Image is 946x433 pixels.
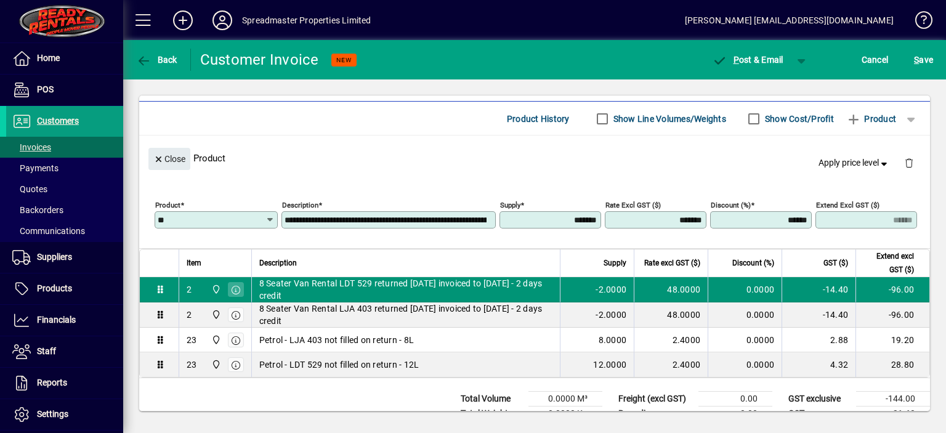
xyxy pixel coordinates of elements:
td: 19.20 [855,328,929,352]
div: Product [139,136,930,180]
td: Freight (excl GST) [612,392,698,407]
button: Delete [894,148,924,177]
mat-label: Supply [500,201,520,209]
td: Total Weight [455,407,528,421]
span: Home [37,53,60,63]
span: ost & Email [712,55,783,65]
span: 8.0000 [599,334,627,346]
td: -144.00 [856,392,930,407]
a: Invoices [6,137,123,158]
div: 48.0000 [642,309,700,321]
span: Financials [37,315,76,325]
div: 2 [187,283,192,296]
span: Reports [37,378,67,387]
button: Profile [203,9,242,31]
td: -96.00 [855,277,929,302]
a: Home [6,43,123,74]
button: Apply price level [814,152,895,174]
a: Settings [6,399,123,430]
a: Staff [6,336,123,367]
td: 4.32 [782,352,855,377]
span: Quotes [12,184,47,194]
span: 965 State Highway 2 [208,308,222,322]
td: -14.40 [782,302,855,328]
span: GST ($) [823,256,848,270]
span: 965 State Highway 2 [208,358,222,371]
div: Customer Invoice [200,50,319,70]
a: Communications [6,221,123,241]
span: Settings [37,409,68,419]
td: -96.00 [855,302,929,328]
span: POS [37,84,54,94]
td: 0.00 [698,392,772,407]
span: NEW [336,56,352,64]
app-page-header-button: Delete [894,157,924,168]
button: Save [911,49,936,71]
span: Product [846,109,896,129]
a: Quotes [6,179,123,200]
span: S [914,55,919,65]
td: 0.0000 [708,277,782,302]
div: 23 [187,334,197,346]
button: Product [840,108,902,130]
span: Back [136,55,177,65]
a: POS [6,75,123,105]
app-page-header-button: Close [145,153,193,164]
span: Invoices [12,142,51,152]
td: 0.0000 Kg [528,407,602,421]
span: Backorders [12,205,63,215]
span: 8 Seater Van Rental LDT 529 returned [DATE] invoiced to [DATE] - 2 days credit [259,277,553,302]
mat-label: Discount (%) [711,201,751,209]
a: Reports [6,368,123,399]
span: Product History [507,109,570,129]
a: Financials [6,305,123,336]
td: GST exclusive [782,392,856,407]
a: Payments [6,158,123,179]
span: Communications [12,226,85,236]
span: Supply [604,256,626,270]
div: 23 [187,358,197,371]
div: 48.0000 [642,283,700,296]
span: ave [914,50,933,70]
td: GST [782,407,856,421]
span: Customers [37,116,79,126]
span: Petrol - LJA 403 not filled on return - 8L [259,334,414,346]
a: Suppliers [6,242,123,273]
td: 0.0000 [708,352,782,377]
div: [PERSON_NAME] [EMAIL_ADDRESS][DOMAIN_NAME] [685,10,894,30]
td: 0.00 [698,407,772,421]
td: Total Volume [455,392,528,407]
button: Close [148,148,190,170]
span: Petrol - LDT 529 not filled on return - 12L [259,358,419,371]
a: Products [6,273,123,304]
span: Apply price level [819,156,890,169]
span: 12.0000 [593,358,626,371]
label: Show Line Volumes/Weights [611,113,726,125]
td: 0.0000 [708,328,782,352]
span: Item [187,256,201,270]
span: 965 State Highway 2 [208,283,222,296]
span: Discount (%) [732,256,774,270]
div: 2 [187,309,192,321]
span: Products [37,283,72,293]
button: Back [133,49,180,71]
span: Close [153,149,185,169]
td: -21.60 [856,407,930,421]
td: Rounding [612,407,698,421]
span: P [734,55,739,65]
div: Spreadmaster Properties Limited [242,10,371,30]
td: -14.40 [782,277,855,302]
span: Cancel [862,50,889,70]
td: 2.88 [782,328,855,352]
a: Knowledge Base [906,2,931,42]
span: Extend excl GST ($) [863,249,914,277]
td: 0.0000 M³ [528,392,602,407]
mat-label: Rate excl GST ($) [605,201,661,209]
span: 965 State Highway 2 [208,333,222,347]
label: Show Cost/Profit [762,113,834,125]
td: 0.0000 [708,302,782,328]
div: 2.4000 [642,334,700,346]
mat-label: Product [155,201,180,209]
div: 2.4000 [642,358,700,371]
button: Product History [502,108,575,130]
